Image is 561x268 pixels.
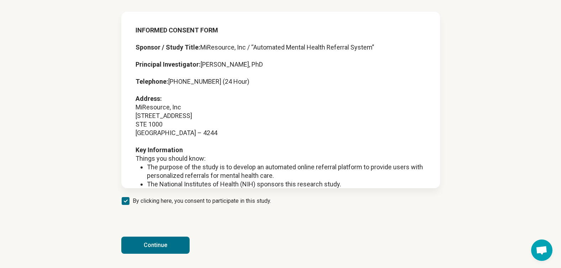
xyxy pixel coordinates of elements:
[136,61,201,68] strong: Principal Investigator:
[147,163,426,180] li: The purpose of the study is to develop an automated online referral platform to provide users wit...
[136,78,168,85] strong: Telephone:
[147,180,426,189] li: The National Institutes of Health (NIH) sponsors this research study.
[136,154,426,163] p: Things you should know:
[136,77,426,86] p: [PHONE_NUMBER] (24 Hour)
[136,60,426,69] p: [PERSON_NAME], PhD
[136,26,218,34] strong: INFORMED CONSENT FORM
[121,237,190,254] button: Continue
[136,146,183,154] strong: Key Information
[136,94,426,137] p: MiResource, Inc [STREET_ADDRESS] STE 1000 [GEOGRAPHIC_DATA] – 4244
[133,197,271,205] span: By clicking here, you consent to participate in this study.
[136,43,200,51] strong: Sponsor / Study Title:
[136,95,162,102] strong: Address:
[531,239,552,261] div: Open chat
[136,43,426,52] p: MiResource, Inc / “Automated Mental Health Referral System”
